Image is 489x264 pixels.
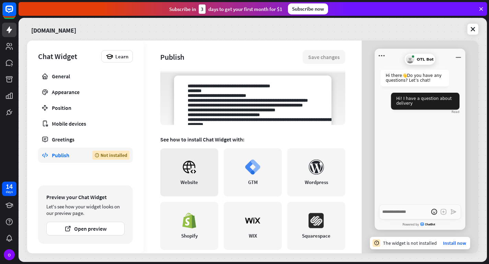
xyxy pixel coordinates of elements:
[249,232,257,239] div: WIX
[405,54,436,65] div: OTL Bot
[46,203,125,216] div: Let's see how your widget looks on our preview page.
[396,96,452,105] span: Hi! I have a question about delivery
[449,207,458,217] button: Send a message
[375,220,465,229] a: Powered byChatBot
[2,182,16,196] a: 14 days
[31,22,76,36] a: [DOMAIN_NAME]
[181,179,198,185] div: Website
[38,84,133,100] a: Appearance
[115,53,128,60] span: Learn
[248,179,258,185] div: GTM
[5,3,26,23] button: Open LiveChat chat widget
[288,3,328,14] div: Subscribe now
[386,73,442,83] span: Hi there 👋 Do you have any questions? Let’s chat!
[52,73,119,80] div: General
[38,148,133,163] a: Publish Not installed
[305,179,328,185] div: Wordpress
[303,50,345,64] button: Save changes
[4,249,15,260] div: O
[454,51,463,60] button: Minimize window
[38,100,133,115] a: Position
[224,148,282,196] a: GTM
[181,232,198,239] div: Shopify
[287,202,345,250] a: Squarespace
[417,57,434,61] span: OTL Bot
[6,183,13,190] div: 14
[224,202,282,250] a: WIX
[443,240,466,246] a: Install now
[160,136,345,143] div: See how to install Chat Widget with:
[52,136,119,143] div: Greetings
[38,51,98,61] div: Chat Widget
[383,240,437,246] div: The widget is not installed
[38,116,133,131] a: Mobile devices
[302,232,330,239] div: Squarespace
[377,51,386,60] button: Open menu
[160,202,218,250] a: Shopify
[452,110,459,114] div: Read
[38,69,133,84] a: General
[52,120,119,127] div: Mobile devices
[379,205,461,219] textarea: Write a message…
[38,132,133,147] a: Greetings
[92,151,129,160] div: Not installed
[46,194,125,200] div: Preview your Chat Widget
[420,223,437,227] span: ChatBot
[52,104,119,111] div: Position
[199,4,206,14] div: 3
[439,207,448,217] button: Add an attachment
[6,190,13,194] div: days
[429,207,439,217] button: open emoji picker
[46,222,125,236] button: Open preview
[160,148,218,196] a: Website
[287,148,345,196] a: Wordpress
[169,4,282,14] div: Subscribe in days to get your first month for $1
[403,223,419,226] span: Powered by
[52,152,82,159] div: Publish
[52,89,119,95] div: Appearance
[160,52,303,62] div: Publish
